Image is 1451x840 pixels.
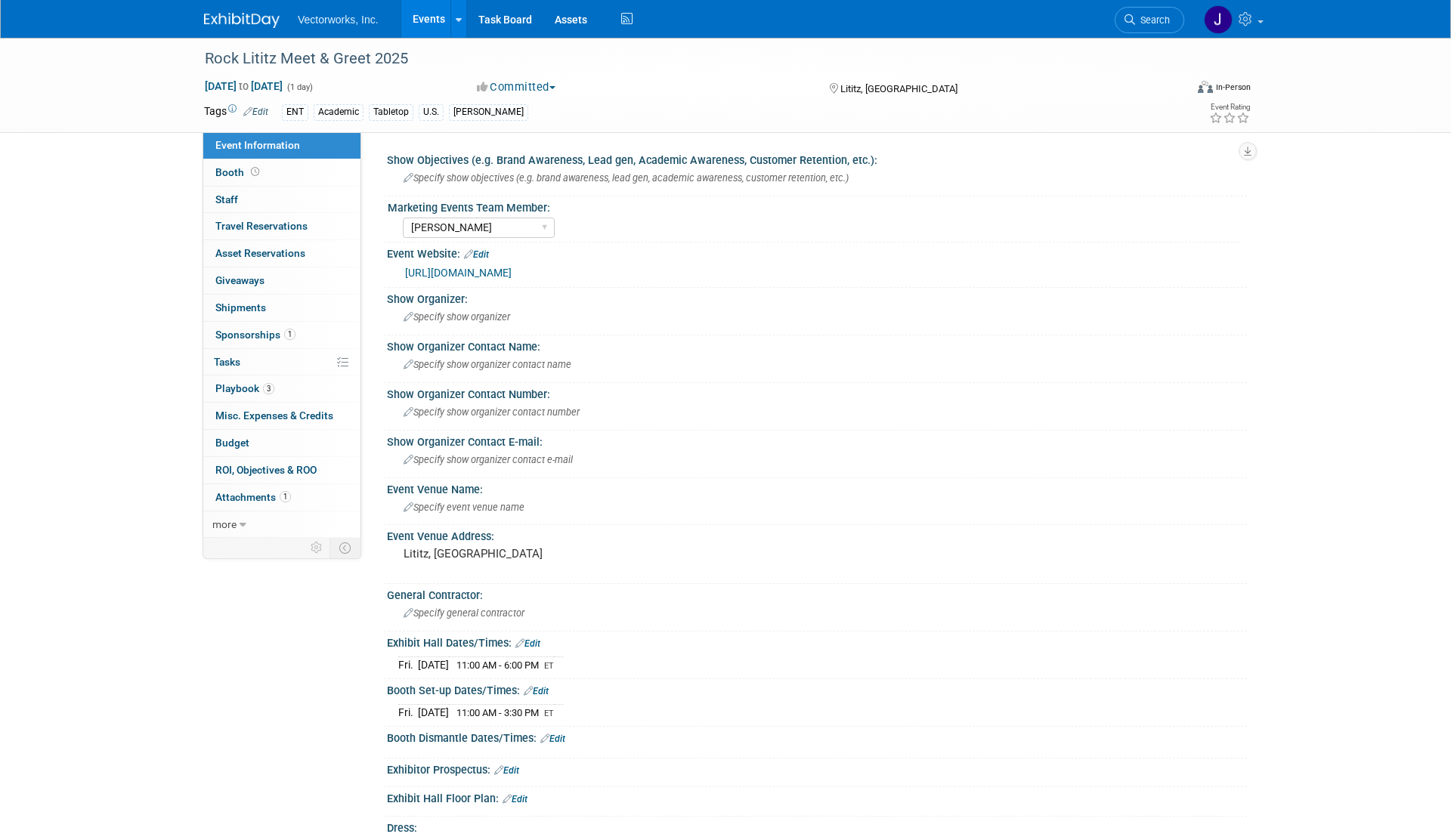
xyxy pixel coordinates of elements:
[404,311,510,323] span: Specify show organizer
[204,103,268,121] td: Tags
[398,657,418,673] td: Fri.
[418,705,449,721] td: [DATE]
[215,301,266,313] span: Shipments
[1115,7,1184,33] a: Search
[418,657,449,673] td: [DATE]
[544,709,554,718] span: ET
[387,817,1247,835] div: Dress:
[472,79,562,95] button: Committed
[203,267,360,294] a: Giveaways
[388,196,1240,215] div: Marketing Events Team Member:
[248,166,262,178] span: Booth not reserved yet
[203,375,360,402] a: Playbook3
[215,193,238,205] span: Staff
[298,14,379,26] span: Vectorworks, Inc.
[204,79,283,93] span: [DATE] [DATE]
[387,149,1247,168] div: Show Objectives (e.g. Brand Awareness, Lead gen, Academic Awareness, Customer Retention, etc.):
[387,242,1247,262] div: Event Website:
[1198,81,1213,93] img: Format-Inperson.png
[456,659,539,671] span: 11:00 AM - 6:00 PM
[215,382,274,394] span: Playbook
[203,322,360,348] a: Sponsorships1
[404,607,524,619] span: Specify general contractor
[215,464,317,476] span: ROI, Objectives & ROO
[214,356,240,368] span: Tasks
[243,107,268,117] a: Edit
[387,335,1247,354] div: Show Organizer Contact Name:
[456,707,539,718] span: 11:00 AM - 3:30 PM
[314,104,364,120] div: Academic
[404,172,849,184] span: Specify show objectives (e.g. brand awareness, lead gen, academic awareness, customer retention, ...
[203,457,360,483] a: ROI, Objectives & ROO
[203,349,360,375] a: Tasks
[203,159,360,186] a: Booth
[330,538,361,557] td: Toggle Event Tabs
[387,758,1247,778] div: Exhibitor Prospectus:
[215,247,305,259] span: Asset Reservations
[304,538,330,557] td: Personalize Event Tab Strip
[203,187,360,213] a: Staff
[203,511,360,538] a: more
[280,491,291,502] span: 1
[449,104,528,120] div: [PERSON_NAME]
[387,478,1247,497] div: Event Venue Name:
[200,45,1162,73] div: Rock Lititz Meet & Greet 2025
[1209,103,1250,111] div: Event Rating
[215,274,265,286] span: Giveaways
[282,104,308,120] div: ENT
[203,430,360,456] a: Budget
[203,484,360,511] a: Attachments1
[212,518,237,530] span: more
[503,794,527,804] a: Edit
[540,733,565,744] a: Edit
[215,437,249,449] span: Budget
[215,220,308,232] span: Travel Reservations
[387,584,1247,603] div: General Contractor:
[203,240,360,267] a: Asset Reservations
[404,406,580,418] span: Specify show organizer contact number
[203,132,360,159] a: Event Information
[369,104,413,120] div: Tabletop
[215,329,295,341] span: Sponsorships
[387,787,1247,807] div: Exhibit Hall Floor Plan:
[387,679,1247,699] div: Booth Set-up Dates/Times:
[419,104,444,120] div: U.S.
[237,80,251,92] span: to
[840,83,958,94] span: Lititz, [GEOGRAPHIC_DATA]
[404,502,524,513] span: Specify event venue name
[215,491,291,503] span: Attachments
[404,359,571,370] span: Specify show organizer contact name
[387,288,1247,307] div: Show Organizer:
[544,661,554,671] span: ET
[464,249,489,260] a: Edit
[286,82,313,92] span: (1 day)
[398,705,418,721] td: Fri.
[1095,79,1251,101] div: Event Format
[1215,82,1251,93] div: In-Person
[387,632,1247,651] div: Exhibit Hall Dates/Times:
[203,403,360,429] a: Misc. Expenses & Credits
[404,547,729,561] pre: Lititz, [GEOGRAPHIC_DATA]
[204,13,280,28] img: ExhibitDay
[494,765,519,776] a: Edit
[387,383,1247,402] div: Show Organizer Contact Number:
[404,454,573,465] span: Specify show organizer contact e-mail
[405,267,512,279] a: [URL][DOMAIN_NAME]
[387,727,1247,746] div: Booth Dismantle Dates/Times:
[203,295,360,321] a: Shipments
[215,139,300,151] span: Event Information
[387,525,1247,544] div: Event Venue Address:
[263,383,274,394] span: 3
[1204,5,1233,34] img: Jennifer Hart
[215,166,262,178] span: Booth
[203,213,360,239] a: Travel Reservations
[387,431,1247,449] div: Show Organizer Contact E-mail:
[515,638,540,649] a: Edit
[215,409,333,422] span: Misc. Expenses & Credits
[284,329,295,340] span: 1
[1135,14,1170,26] span: Search
[524,686,549,696] a: Edit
